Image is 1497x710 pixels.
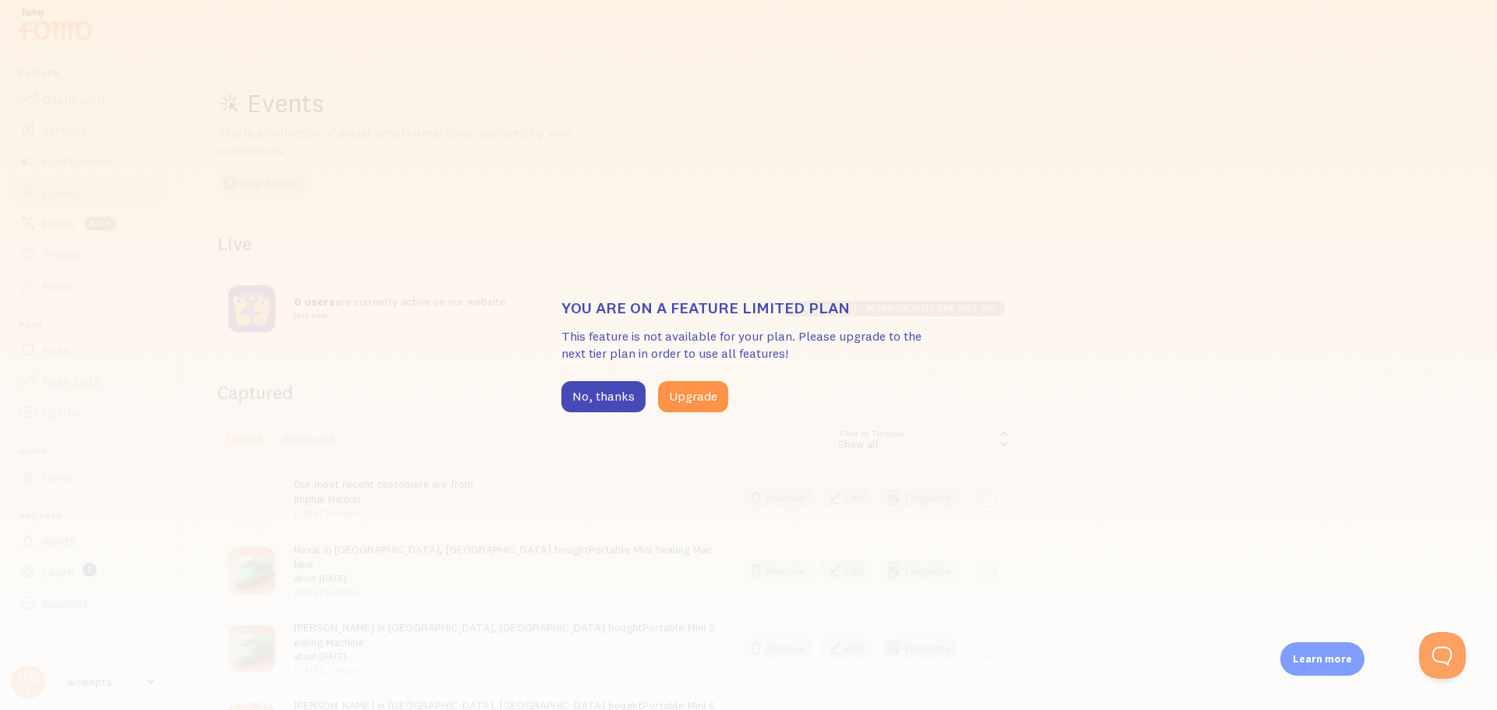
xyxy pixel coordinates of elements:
iframe: Help Scout Beacon - Open [1419,632,1466,679]
div: Learn more [1280,642,1364,676]
h3: You are on a feature limited plan [561,298,936,318]
button: No, thanks [561,381,646,412]
p: This feature is not available for your plan. Please upgrade to the next tier plan in order to use... [561,327,936,363]
button: Upgrade [658,381,728,412]
p: Learn more [1293,652,1352,666]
